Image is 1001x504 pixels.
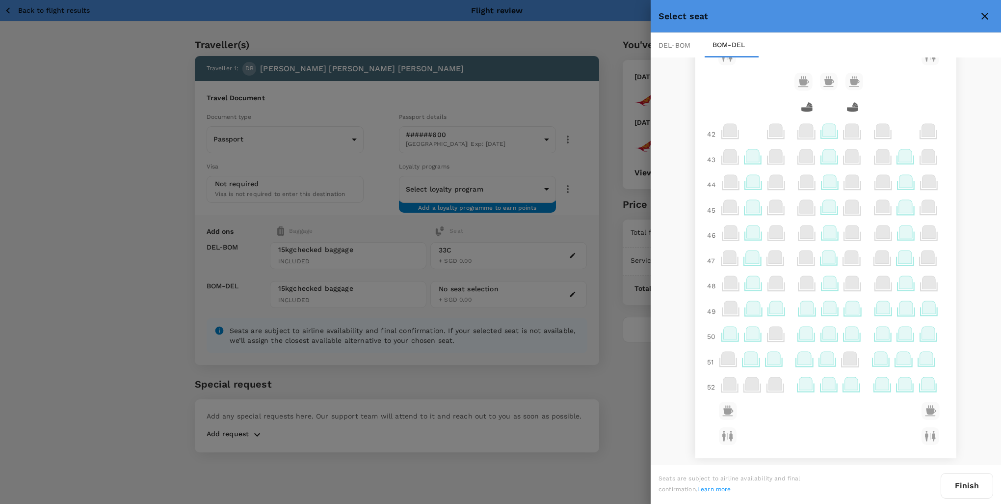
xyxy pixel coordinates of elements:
[703,100,719,118] div: 42
[703,71,714,96] div: 41
[703,226,720,244] div: 46
[703,252,719,270] div: 47
[703,303,720,320] div: 49
[697,486,731,493] a: Learn more
[703,425,715,451] div: 52
[659,475,801,493] span: Seats are subject to airline availability and final confirmation.
[705,33,759,57] div: BOM - DEL
[703,46,714,71] div: 41
[976,8,993,25] button: close
[703,151,719,168] div: 43
[651,33,705,57] div: DEL - BOM
[659,9,976,24] div: Select seat
[703,328,719,345] div: 50
[703,201,719,219] div: 45
[703,353,717,371] div: 51
[703,176,720,194] div: 44
[703,277,720,295] div: 48
[703,378,719,396] div: 52
[703,125,719,143] div: 42
[703,400,715,425] div: 52
[941,473,993,499] button: Finish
